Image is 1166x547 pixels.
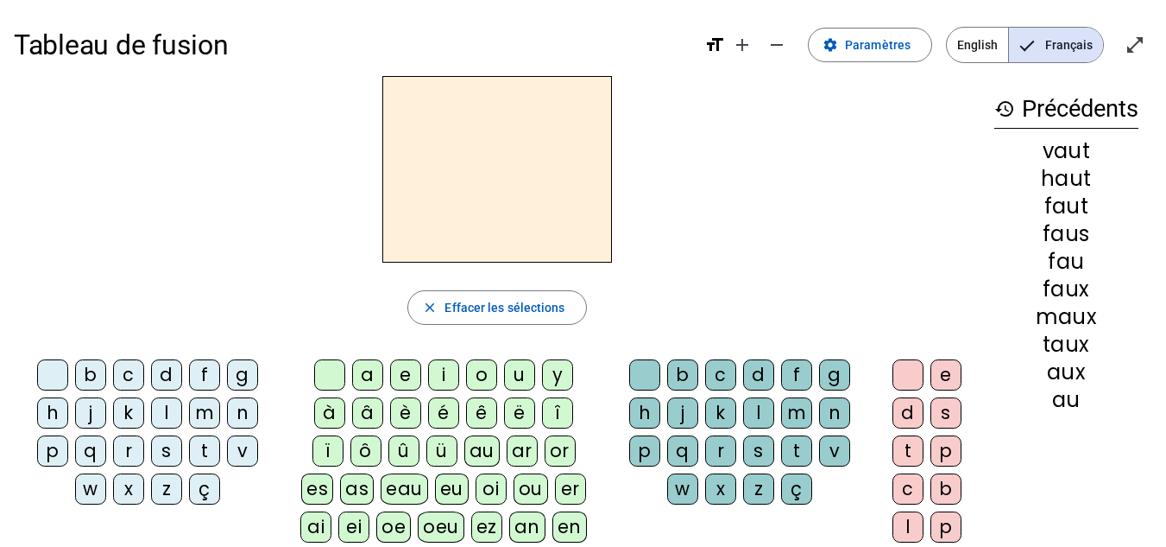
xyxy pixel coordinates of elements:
[629,436,660,467] div: p
[444,297,564,318] span: Effacer les sélections
[504,398,535,429] div: ë
[555,474,586,505] div: er
[994,196,1138,217] div: faut
[407,290,586,325] button: Effacer les sélections
[732,35,753,55] mat-icon: add
[545,436,576,467] div: or
[994,307,1138,328] div: maux
[14,17,690,73] h1: Tableau de fusion
[994,390,1138,410] div: au
[300,512,331,543] div: ai
[476,474,507,505] div: oi
[759,28,794,62] button: Diminuer la taille de la police
[994,334,1138,355] div: taux
[428,359,459,391] div: i
[994,362,1138,383] div: aux
[667,398,698,429] div: j
[819,359,850,391] div: g
[930,436,961,467] div: p
[151,474,182,505] div: z
[189,359,220,391] div: f
[352,359,383,391] div: a
[227,436,258,467] div: v
[37,436,68,467] div: p
[428,398,459,429] div: é
[113,398,144,429] div: k
[418,512,464,543] div: oeu
[464,436,500,467] div: au
[75,398,106,429] div: j
[667,436,698,467] div: q
[350,436,381,467] div: ô
[113,359,144,391] div: c
[930,398,961,429] div: s
[151,436,182,467] div: s
[781,436,812,467] div: t
[542,359,573,391] div: y
[542,398,573,429] div: î
[390,359,421,391] div: e
[766,35,787,55] mat-icon: remove
[504,359,535,391] div: u
[1009,28,1103,62] span: Français
[808,28,932,62] button: Paramètres
[509,512,545,543] div: an
[314,398,345,429] div: à
[930,359,961,391] div: e
[390,398,421,429] div: è
[381,474,428,505] div: eau
[514,474,548,505] div: ou
[75,436,106,467] div: q
[338,512,369,543] div: ei
[705,398,736,429] div: k
[994,279,1138,300] div: faux
[189,474,220,505] div: ç
[37,398,68,429] div: h
[781,398,812,429] div: m
[823,37,838,53] mat-icon: settings
[946,27,1104,63] mat-button-toggle-group: Language selection
[466,398,497,429] div: ê
[507,436,538,467] div: ar
[552,512,587,543] div: en
[75,474,106,505] div: w
[227,398,258,429] div: n
[435,474,469,505] div: eu
[743,474,774,505] div: z
[629,398,660,429] div: h
[227,359,258,391] div: g
[705,359,736,391] div: c
[189,398,220,429] div: m
[340,474,374,505] div: as
[819,398,850,429] div: n
[388,436,419,467] div: û
[994,169,1138,189] div: haut
[667,474,698,505] div: w
[189,436,220,467] div: t
[994,99,1015,119] mat-icon: history
[819,436,850,467] div: v
[312,436,343,467] div: ï
[892,436,923,467] div: t
[352,398,383,429] div: â
[301,474,333,505] div: es
[667,359,698,391] div: b
[781,474,812,505] div: ç
[704,35,725,55] mat-icon: format_size
[151,359,182,391] div: d
[422,300,438,315] mat-icon: close
[994,90,1138,129] h3: Précédents
[1118,28,1152,62] button: Entrer en plein écran
[994,141,1138,162] div: vaut
[705,436,736,467] div: r
[113,474,144,505] div: x
[994,224,1138,245] div: faus
[845,35,911,55] span: Paramètres
[471,512,502,543] div: ez
[376,512,411,543] div: oe
[781,359,812,391] div: f
[743,398,774,429] div: l
[892,398,923,429] div: d
[930,474,961,505] div: b
[113,436,144,467] div: r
